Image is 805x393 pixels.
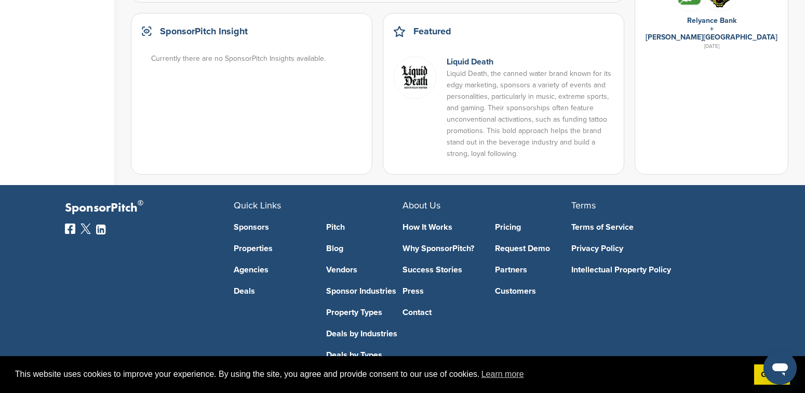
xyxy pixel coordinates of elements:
img: Screen shot 2022 01 05 at 10.58.13 am [394,56,436,99]
a: Success Stories [403,266,479,274]
p: SponsorPitch [65,201,234,216]
a: Relyance Bank [687,16,736,25]
h2: SponsorPitch Insight [160,24,248,38]
a: Deals by Types [326,351,403,359]
a: Request Demo [495,244,572,253]
a: Privacy Policy [571,244,725,253]
p: Liquid Death, the canned water brand known for its edgy marketing, sponsors a variety of events a... [447,68,613,160]
a: + [710,24,714,33]
a: [PERSON_NAME][GEOGRAPHIC_DATA] [646,33,777,42]
span: Quick Links [234,200,281,211]
a: Deals by Industries [326,330,403,338]
a: Partners [495,266,572,274]
a: Properties [234,244,311,253]
img: Twitter [81,224,91,234]
a: Sponsor Industries [326,287,403,295]
a: Why SponsorPitch? [403,244,479,253]
h2: Featured [413,24,451,38]
a: Contact [403,308,479,317]
a: Press [403,287,479,295]
a: Blog [326,244,403,253]
a: Deals [234,287,311,295]
div: Currently there are no SponsorPitch Insights available. [151,53,363,64]
a: dismiss cookie message [754,364,790,385]
span: ® [138,197,143,209]
a: Intellectual Property Policy [571,266,725,274]
a: Pitch [326,223,403,231]
a: Customers [495,287,572,295]
a: Vendors [326,266,403,274]
a: Terms of Service [571,223,725,231]
a: How It Works [403,223,479,231]
a: Agencies [234,266,311,274]
span: This website uses cookies to improve your experience. By using the site, you agree and provide co... [15,366,746,382]
a: learn more about cookies [480,366,526,382]
span: Terms [571,200,596,211]
a: Property Types [326,308,403,317]
a: Pricing [495,223,572,231]
a: Liquid Death [447,57,493,67]
img: Facebook [65,224,75,234]
iframe: Button to launch messaging window [763,351,797,385]
div: [DATE] [646,42,777,51]
a: Sponsors [234,223,311,231]
span: About Us [403,200,440,211]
